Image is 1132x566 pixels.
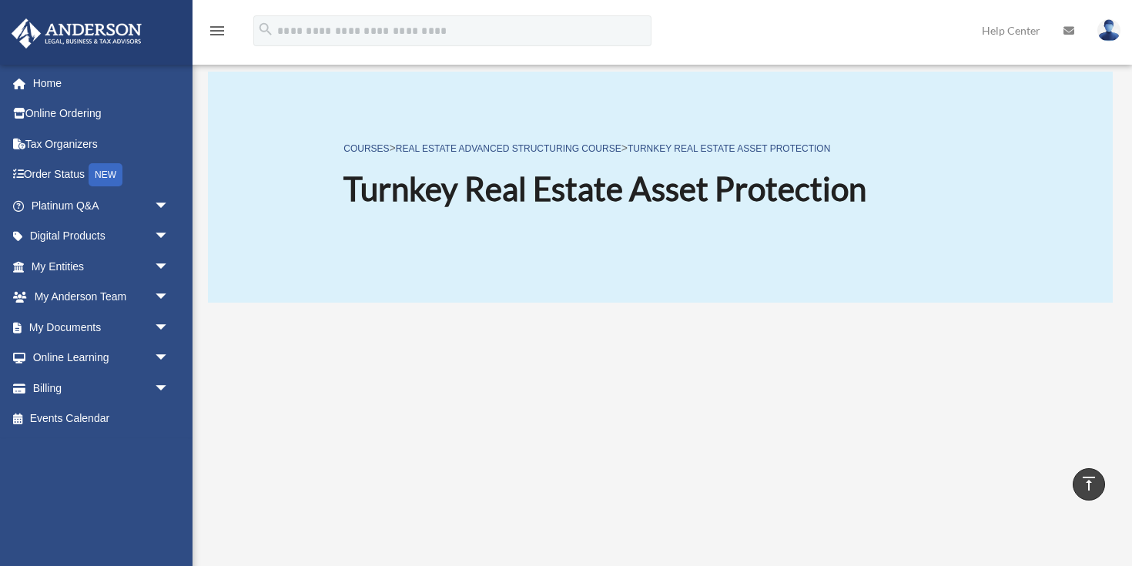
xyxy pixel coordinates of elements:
[154,343,185,374] span: arrow_drop_down
[11,68,193,99] a: Home
[257,21,274,38] i: search
[1080,474,1098,493] i: vertical_align_top
[11,251,193,282] a: My Entitiesarrow_drop_down
[343,166,866,212] h1: Turnkey Real Estate Asset Protection
[208,22,226,40] i: menu
[154,251,185,283] span: arrow_drop_down
[89,163,122,186] div: NEW
[628,143,830,154] a: Turnkey Real Estate Asset Protection
[396,143,621,154] a: Real Estate Advanced Structuring Course
[11,373,193,404] a: Billingarrow_drop_down
[11,190,193,221] a: Platinum Q&Aarrow_drop_down
[11,282,193,313] a: My Anderson Teamarrow_drop_down
[154,190,185,222] span: arrow_drop_down
[11,99,193,129] a: Online Ordering
[11,159,193,191] a: Order StatusNEW
[343,139,866,158] p: > >
[154,282,185,313] span: arrow_drop_down
[1073,468,1105,501] a: vertical_align_top
[7,18,146,49] img: Anderson Advisors Platinum Portal
[154,373,185,404] span: arrow_drop_down
[11,312,193,343] a: My Documentsarrow_drop_down
[1097,19,1120,42] img: User Pic
[11,129,193,159] a: Tax Organizers
[208,27,226,40] a: menu
[11,404,193,434] a: Events Calendar
[154,221,185,253] span: arrow_drop_down
[11,343,193,373] a: Online Learningarrow_drop_down
[154,312,185,343] span: arrow_drop_down
[343,143,389,154] a: COURSES
[11,221,193,252] a: Digital Productsarrow_drop_down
